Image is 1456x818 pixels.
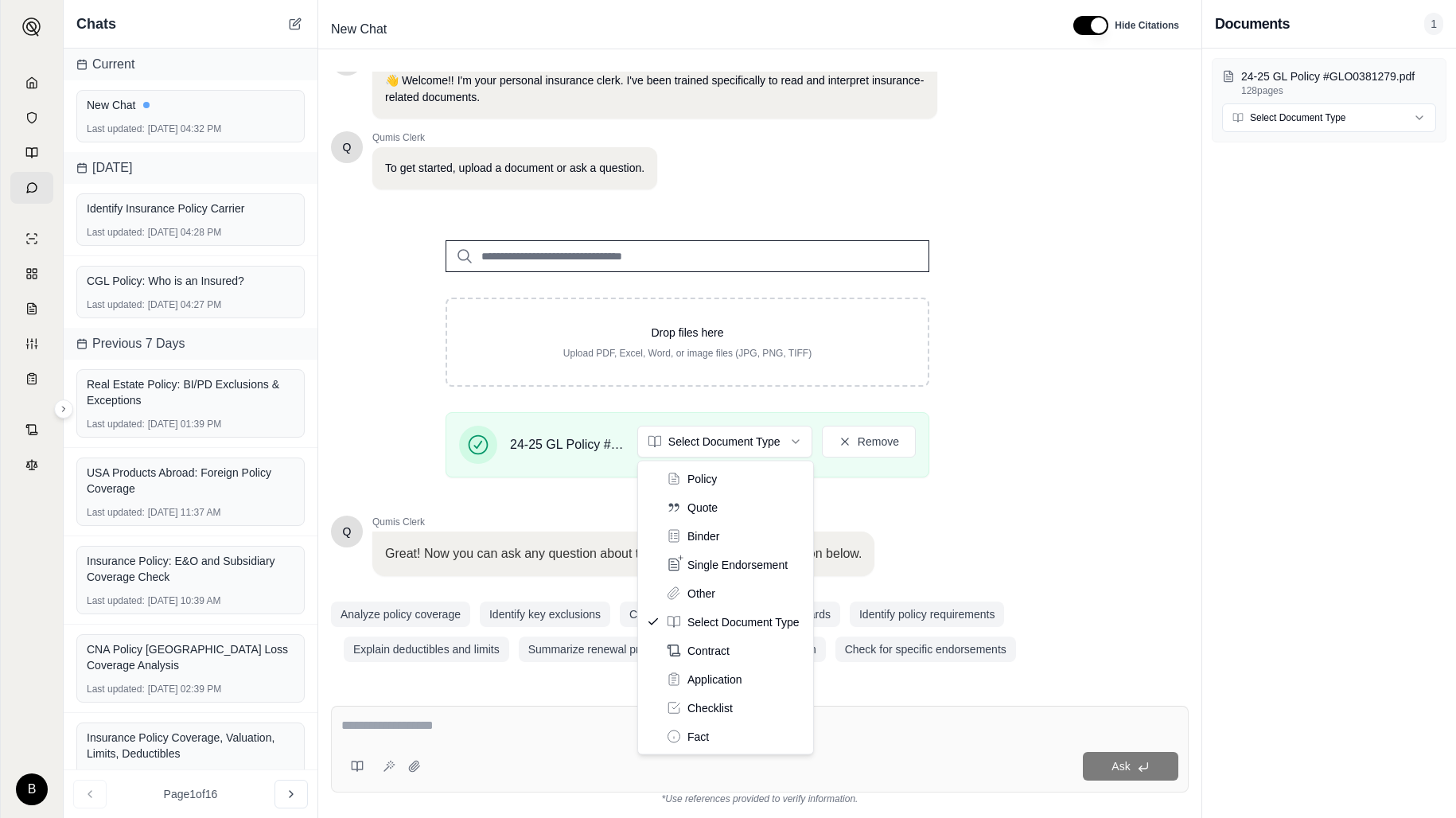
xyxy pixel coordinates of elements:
span: Other [687,586,715,602]
span: Single Endorsement [687,557,788,573]
span: Checklist [687,700,733,716]
span: Contract [687,643,730,659]
span: Policy [687,471,717,487]
span: Fact [687,729,709,745]
span: Binder [687,528,719,544]
span: Select Document Type [687,614,800,630]
span: Quote [687,500,718,516]
span: Application [687,672,742,688]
